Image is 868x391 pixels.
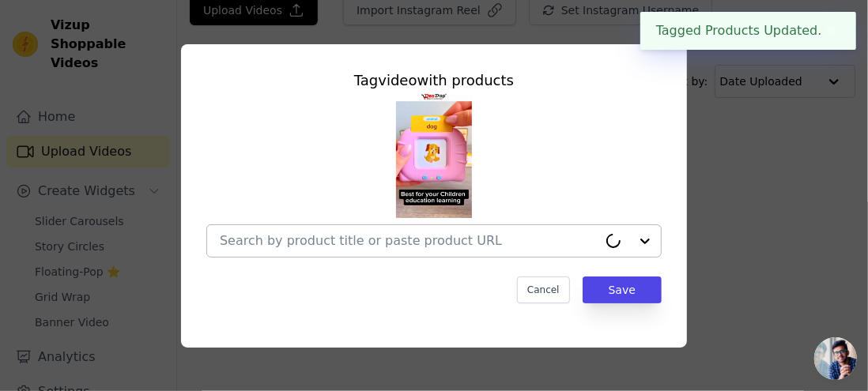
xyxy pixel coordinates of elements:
button: Close [822,21,840,40]
button: Save [583,276,662,303]
img: tn-9326058b5e854389bccdbe72c8f25ed2.png [396,92,472,218]
button: Cancel [517,276,570,303]
a: Open chat [814,337,857,380]
input: Search by product title or paste product URL [220,233,598,248]
div: Tagged Products Updated. [640,12,856,50]
div: Tag video with products [206,70,662,92]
